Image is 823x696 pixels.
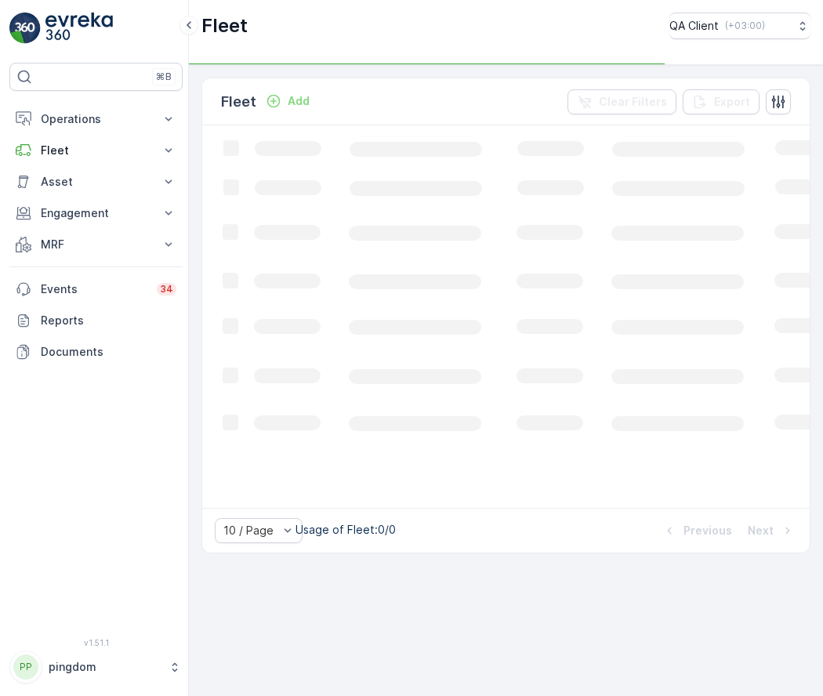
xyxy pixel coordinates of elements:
[683,89,760,114] button: Export
[13,654,38,680] div: PP
[9,198,183,229] button: Engagement
[714,94,750,110] p: Export
[9,305,183,336] a: Reports
[683,523,732,538] p: Previous
[41,111,151,127] p: Operations
[41,344,176,360] p: Documents
[288,93,310,109] p: Add
[295,522,396,538] p: Usage of Fleet : 0/0
[41,313,176,328] p: Reports
[9,13,41,44] img: logo
[156,71,172,83] p: ⌘B
[41,237,151,252] p: MRF
[9,651,183,683] button: PPpingdom
[9,135,183,166] button: Fleet
[41,174,151,190] p: Asset
[669,18,719,34] p: QA Client
[725,20,765,32] p: ( +03:00 )
[259,92,316,111] button: Add
[41,205,151,221] p: Engagement
[9,229,183,260] button: MRF
[160,283,173,295] p: 34
[748,523,774,538] p: Next
[49,659,161,675] p: pingdom
[9,166,183,198] button: Asset
[45,13,113,44] img: logo_light-DOdMpM7g.png
[221,91,256,113] p: Fleet
[41,281,147,297] p: Events
[41,143,151,158] p: Fleet
[660,521,734,540] button: Previous
[669,13,810,39] button: QA Client(+03:00)
[9,638,183,647] span: v 1.51.1
[567,89,676,114] button: Clear Filters
[599,94,667,110] p: Clear Filters
[9,274,183,305] a: Events34
[9,103,183,135] button: Operations
[746,521,797,540] button: Next
[9,336,183,368] a: Documents
[201,13,248,38] p: Fleet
